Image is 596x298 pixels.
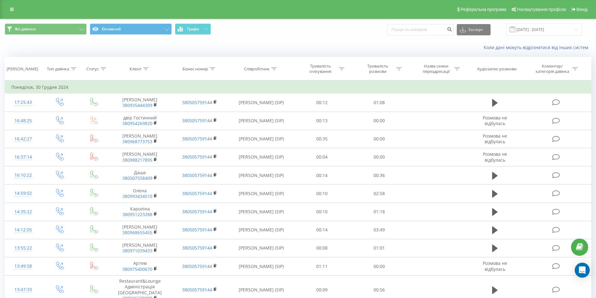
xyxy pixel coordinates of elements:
[351,112,408,130] td: 00:00
[304,63,337,74] div: Тривалість очікування
[534,63,571,74] div: Коментар/категорія дзвінка
[577,7,588,12] span: Вихід
[182,227,212,233] a: 380505759144
[11,169,35,181] div: 16:10:22
[122,266,152,272] a: 380975400670
[229,166,293,184] td: [PERSON_NAME] (SIP)
[182,287,212,293] a: 380505759144
[182,154,212,160] a: 380505759144
[182,190,212,196] a: 380505759144
[5,23,87,35] button: Всі дзвінки
[122,230,152,235] a: 380968655455
[122,211,152,217] a: 380951223288
[15,27,36,32] span: Всі дзвінки
[5,81,591,93] td: Понеділок, 30 Грудня 2024
[229,203,293,221] td: [PERSON_NAME] (SIP)
[182,245,212,251] a: 380505759144
[11,133,35,145] div: 16:42:27
[483,260,507,272] span: Розмова не відбулась
[351,257,408,275] td: 00:00
[293,93,351,112] td: 00:12
[351,221,408,239] td: 03:49
[11,260,35,272] div: 13:49:58
[86,66,99,72] div: Статус
[229,221,293,239] td: [PERSON_NAME] (SIP)
[477,66,517,72] div: Аудіозапис розмови
[517,7,566,12] span: Налаштування профілю
[351,93,408,112] td: 01:08
[11,187,35,200] div: 14:59:02
[110,184,170,203] td: Олена
[182,66,208,72] div: Бізнес номер
[122,139,152,144] a: 380968773753
[461,7,507,12] span: Реферальна програма
[293,130,351,148] td: 00:35
[11,151,35,163] div: 16:37:14
[293,221,351,239] td: 00:14
[7,66,38,72] div: [PERSON_NAME]
[244,66,270,72] div: Співробітник
[110,93,170,112] td: [PERSON_NAME]
[293,184,351,203] td: 00:10
[182,136,212,142] a: 380505759144
[457,24,491,35] button: Експорт
[351,148,408,166] td: 00:00
[187,27,199,31] span: Графік
[122,248,152,254] a: 380971039433
[419,63,453,74] div: Назва схеми переадресації
[483,115,507,126] span: Розмова не відбулась
[293,148,351,166] td: 00:04
[11,242,35,254] div: 13:55:22
[351,184,408,203] td: 02:58
[351,166,408,184] td: 00:36
[229,112,293,130] td: [PERSON_NAME] (SIP)
[229,130,293,148] td: [PERSON_NAME] (SIP)
[293,203,351,221] td: 00:10
[351,239,408,257] td: 01:01
[122,102,152,108] a: 380935444309
[130,66,141,72] div: Клієнт
[182,263,212,269] a: 380505759144
[110,203,170,221] td: Кароліна
[110,148,170,166] td: [PERSON_NAME]
[293,112,351,130] td: 00:13
[182,99,212,105] a: 380505759144
[11,284,35,296] div: 13:47:33
[90,23,172,35] button: Основний
[229,93,293,112] td: [PERSON_NAME] (SIP)
[387,24,454,35] input: Пошук за номером
[122,175,152,181] a: 380507558409
[575,263,590,278] div: Open Intercom Messenger
[351,130,408,148] td: 00:00
[175,23,211,35] button: Графік
[122,120,152,126] a: 380954269820
[293,166,351,184] td: 00:14
[110,221,170,239] td: [PERSON_NAME]
[11,96,35,109] div: 17:25:43
[229,184,293,203] td: [PERSON_NAME] (SIP)
[122,193,152,199] a: 380993434510
[293,239,351,257] td: 00:08
[361,63,395,74] div: Тривалість розмови
[47,66,69,72] div: Тип дзвінка
[229,257,293,275] td: [PERSON_NAME] (SIP)
[110,112,170,130] td: двір Гостинний
[229,148,293,166] td: [PERSON_NAME] (SIP)
[229,239,293,257] td: [PERSON_NAME] (SIP)
[293,257,351,275] td: 01:11
[110,130,170,148] td: [PERSON_NAME]
[182,209,212,215] a: 380505759144
[351,203,408,221] td: 01:18
[483,151,507,163] span: Розмова не відбулась
[110,257,170,275] td: Артем
[110,239,170,257] td: [PERSON_NAME]
[11,224,35,236] div: 14:12:05
[483,133,507,144] span: Розмова не відбулась
[110,166,170,184] td: Даша
[11,206,35,218] div: 14:35:22
[484,44,591,50] a: Коли дані можуть відрізнятися вiд інших систем
[182,118,212,124] a: 380505759144
[11,115,35,127] div: 16:48:25
[122,157,152,163] a: 380988217895
[182,172,212,178] a: 380505759144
